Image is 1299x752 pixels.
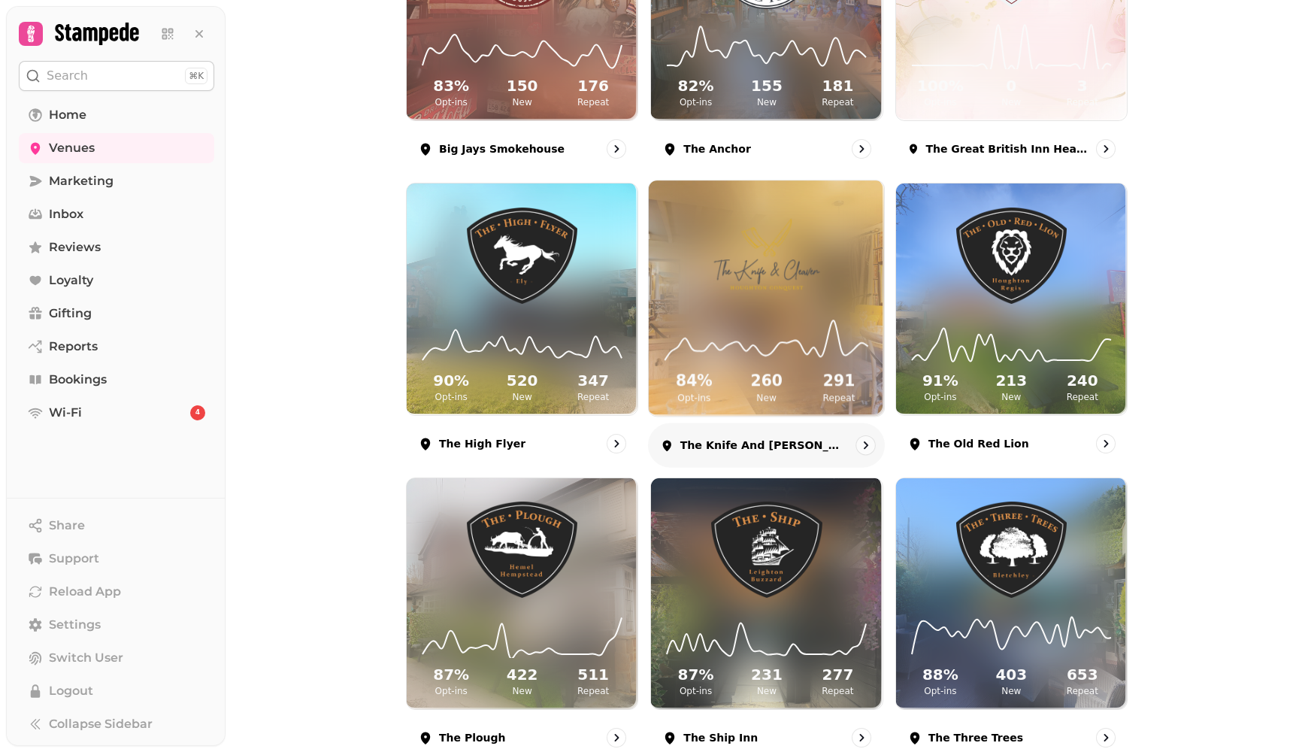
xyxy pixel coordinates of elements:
[419,391,483,403] p: Opt-ins
[489,685,554,697] p: New
[19,676,214,706] button: Logout
[489,664,554,685] h2: 422
[908,75,973,96] h2: 100 %
[979,391,1043,403] p: New
[925,141,1090,156] p: The Great British Inn Head Office
[195,408,200,418] span: 4
[1050,370,1115,391] h2: 240
[908,370,973,391] h2: 91 %
[49,616,101,634] span: Settings
[49,238,101,256] span: Reviews
[805,664,870,685] h2: 277
[49,338,98,356] span: Reports
[435,208,608,304] img: The High Flyer
[49,682,93,700] span: Logout
[49,172,114,190] span: Marketing
[854,141,869,156] svg: go to
[925,502,1098,598] img: The Three Trees
[49,404,82,422] span: Wi-Fi
[734,75,799,96] h2: 155
[47,67,88,85] p: Search
[1050,391,1115,403] p: Repeat
[908,664,973,685] h2: 88 %
[1050,96,1115,108] p: Repeat
[925,208,1098,304] img: The Old Red Lion
[1098,141,1113,156] svg: go to
[19,61,214,91] button: Search⌘K
[908,685,973,697] p: Opt-ins
[928,730,1023,745] p: The Three Trees
[678,205,855,304] img: The Knife and Cleaver
[858,438,874,453] svg: go to
[662,371,728,393] h2: 84 %
[908,96,973,108] p: Opt-ins
[680,438,847,453] p: The Knife and [PERSON_NAME]
[662,392,728,404] p: Opt-ins
[19,365,214,395] a: Bookings
[419,664,483,685] h2: 87 %
[561,391,625,403] p: Repeat
[609,436,624,451] svg: go to
[19,544,214,574] button: Support
[49,583,121,601] span: Reload App
[489,370,554,391] h2: 520
[609,141,624,156] svg: go to
[734,96,799,108] p: New
[1050,664,1115,685] h2: 653
[1098,730,1113,745] svg: go to
[439,436,525,451] p: The High Flyer
[609,730,624,745] svg: go to
[19,232,214,262] a: Reviews
[49,305,92,323] span: Gifting
[561,96,625,108] p: Repeat
[1098,436,1113,451] svg: go to
[648,180,886,468] a: The Knife and CleaverThe Knife and Cleaver84%Opt-ins260New291RepeatThe Knife and [PERSON_NAME]
[19,398,214,428] a: Wi-Fi4
[19,166,214,196] a: Marketing
[561,75,625,96] h2: 176
[734,664,799,685] h2: 231
[439,141,565,156] p: Big Jays Smokehouse
[979,75,1043,96] h2: 0
[683,141,750,156] p: The Anchor
[805,96,870,108] p: Repeat
[489,75,554,96] h2: 150
[489,96,554,108] p: New
[19,643,214,673] button: Switch User
[806,371,872,393] h2: 291
[979,370,1043,391] h2: 213
[561,370,625,391] h2: 347
[734,685,799,697] p: New
[419,370,483,391] h2: 90 %
[734,392,800,404] p: New
[49,550,99,568] span: Support
[663,664,728,685] h2: 87 %
[663,75,728,96] h2: 82 %
[854,730,869,745] svg: go to
[1050,75,1115,96] h2: 3
[419,96,483,108] p: Opt-ins
[49,649,123,667] span: Switch User
[435,502,608,598] img: The Plough
[49,205,83,223] span: Inbox
[439,730,506,745] p: The Plough
[663,685,728,697] p: Opt-ins
[19,511,214,541] button: Share
[49,271,93,290] span: Loyalty
[979,664,1043,685] h2: 403
[683,730,758,745] p: The Ship Inn
[19,199,214,229] a: Inbox
[49,517,85,535] span: Share
[561,664,625,685] h2: 511
[1050,685,1115,697] p: Repeat
[908,391,973,403] p: Opt-ins
[19,299,214,329] a: Gifting
[49,715,153,733] span: Collapse Sidebar
[979,96,1043,108] p: New
[979,685,1043,697] p: New
[19,610,214,640] a: Settings
[19,577,214,607] button: Reload App
[419,75,483,96] h2: 83 %
[489,391,554,403] p: New
[419,685,483,697] p: Opt-ins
